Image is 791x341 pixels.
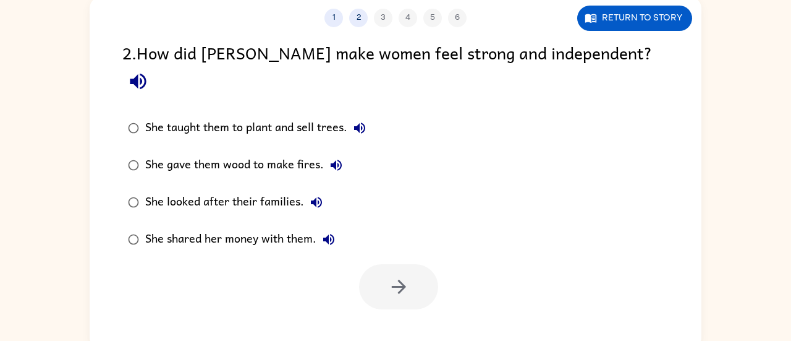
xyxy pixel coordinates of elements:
[347,116,372,140] button: She taught them to plant and sell trees.
[577,6,692,31] button: Return to story
[145,116,372,140] div: She taught them to plant and sell trees.
[145,153,349,178] div: She gave them wood to make fires.
[122,40,669,97] div: 2 . How did [PERSON_NAME] make women feel strong and independent?
[145,227,341,252] div: She shared her money with them.
[145,190,329,215] div: She looked after their families.
[316,227,341,252] button: She shared her money with them.
[304,190,329,215] button: She looked after their families.
[324,153,349,178] button: She gave them wood to make fires.
[324,9,343,27] button: 1
[349,9,368,27] button: 2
